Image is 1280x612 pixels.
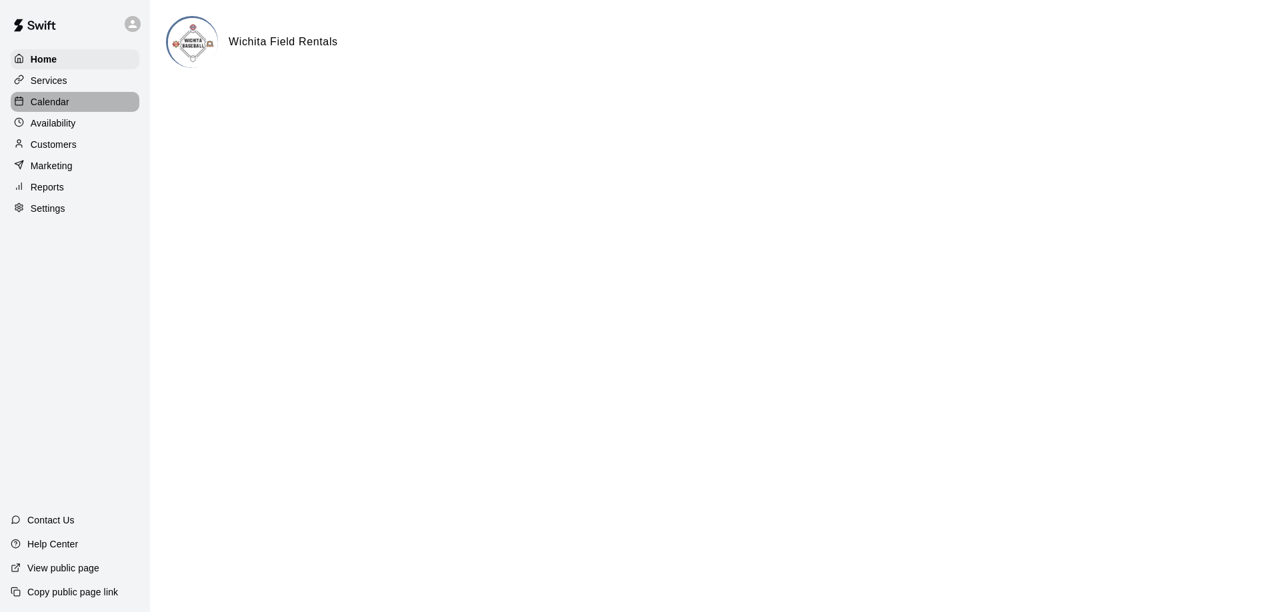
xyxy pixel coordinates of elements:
a: Marketing [11,156,139,176]
p: Settings [31,202,65,215]
p: View public page [27,561,99,575]
p: Copy public page link [27,585,118,599]
p: Marketing [31,159,73,172]
p: Customers [31,138,77,151]
a: Settings [11,198,139,218]
a: Home [11,49,139,69]
a: Availability [11,113,139,133]
a: Calendar [11,92,139,112]
p: Help Center [27,537,78,551]
p: Calendar [31,95,69,109]
h6: Wichita Field Rentals [229,33,338,51]
img: Wichita Field Rentals logo [168,18,218,68]
a: Services [11,71,139,91]
p: Services [31,74,67,87]
p: Availability [31,117,76,130]
p: Reports [31,180,64,194]
a: Customers [11,135,139,154]
a: Reports [11,177,139,197]
p: Contact Us [27,513,75,527]
p: Home [31,53,57,66]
